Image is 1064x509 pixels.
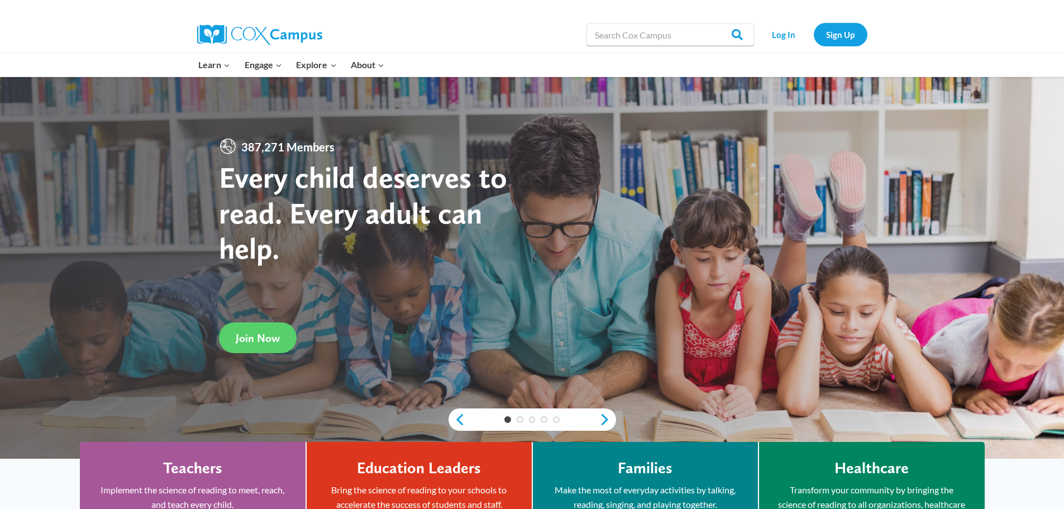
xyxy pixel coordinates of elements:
[541,416,547,423] a: 4
[236,331,280,345] span: Join Now
[448,408,616,431] div: content slider buttons
[219,159,507,266] strong: Every child deserves to read. Every adult can help.
[237,137,339,155] span: 387,271 Members
[245,58,282,72] span: Engage
[553,416,560,423] a: 5
[163,459,222,478] h4: Teachers
[529,416,536,423] a: 3
[197,25,322,45] img: Cox Campus
[192,53,392,77] nav: Primary Navigation
[219,322,297,353] a: Join Now
[198,58,230,72] span: Learn
[599,413,616,426] a: next
[834,459,909,478] h4: Healthcare
[586,23,754,46] input: Search Cox Campus
[448,413,465,426] a: previous
[760,23,867,46] nav: Secondary Navigation
[760,23,808,46] a: Log In
[618,459,672,478] h4: Families
[504,416,511,423] a: 1
[351,58,384,72] span: About
[517,416,523,423] a: 2
[296,58,336,72] span: Explore
[357,459,481,478] h4: Education Leaders
[814,23,867,46] a: Sign Up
